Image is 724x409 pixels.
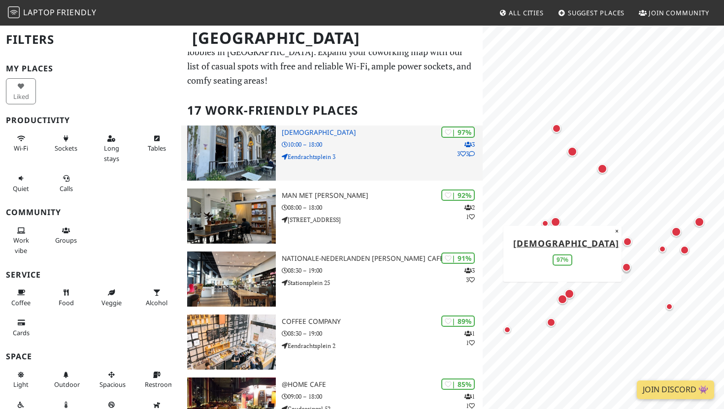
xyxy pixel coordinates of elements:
h3: Space [6,352,175,361]
span: Friendly [57,7,96,18]
button: Calls [51,170,81,196]
button: Coffee [6,284,36,311]
span: Natural light [13,380,29,389]
div: Map marker [539,218,551,229]
button: Quiet [6,170,36,196]
img: Nationale-Nederlanden Douwe Egberts Café [187,252,276,307]
div: Map marker [678,244,691,256]
a: Suggest Places [554,4,629,22]
p: 3 3 [464,266,475,284]
h2: 17 Work-Friendly Places [187,95,477,126]
div: Map marker [501,324,513,336]
a: All Cities [495,4,548,22]
span: People working [13,236,29,254]
span: Long stays [104,144,119,162]
div: Map marker [663,301,675,313]
div: Map marker [595,162,609,176]
div: Map marker [621,263,632,275]
div: Map marker [550,122,563,135]
p: Eendrachtsplein 2 [282,341,483,350]
button: Light [6,367,36,393]
p: 08:00 – 18:00 [282,203,483,212]
button: Tables [142,130,172,157]
a: Nationale-Nederlanden Douwe Egberts Café | 91% 33 Nationale-Nederlanden [PERSON_NAME] Café 08:30 ... [181,252,483,307]
div: | 97% [441,126,475,138]
button: Outdoor [51,367,81,393]
div: Map marker [545,316,558,329]
div: | 85% [441,378,475,390]
span: Laptop [23,7,55,18]
button: Sockets [51,130,81,157]
div: Map marker [549,215,562,229]
p: 2 1 [464,203,475,221]
div: Map marker [669,225,683,239]
p: 09:00 – 18:00 [282,392,483,401]
div: 97% [553,254,572,265]
div: Map marker [620,261,633,274]
p: [STREET_ADDRESS] [282,215,483,224]
a: LaptopFriendly LaptopFriendly [8,4,97,22]
p: 10:00 – 18:00 [282,140,483,149]
h2: Filters [6,25,175,55]
a: Heilige Boontjes | 97% 333 [DEMOGRAPHIC_DATA] 10:00 – 18:00 Eendrachtsplein 3 [181,126,483,181]
p: 08:30 – 19:00 [282,329,483,338]
button: Restroom [142,367,172,393]
div: Map marker [562,287,576,301]
button: Close popup [612,225,622,236]
span: Suggest Places [568,8,625,17]
button: Cards [6,315,36,341]
span: Stable Wi-Fi [14,144,28,153]
button: Veggie [97,284,127,311]
h3: My Places [6,64,175,73]
div: Map marker [657,243,668,255]
img: Heilige Boontjes [187,126,276,181]
p: Stationsplein 25 [282,278,483,287]
h1: [GEOGRAPHIC_DATA] [184,25,481,52]
span: Power sockets [55,144,77,153]
h3: Productivity [6,116,175,125]
div: Map marker [565,145,579,158]
span: Restroom [145,380,174,389]
div: | 92% [441,189,475,201]
h3: Coffee Company [282,317,483,326]
div: | 91% [441,252,475,264]
span: Alcohol [146,298,167,307]
div: Map marker [621,235,634,248]
h3: Community [6,208,175,217]
img: LaptopFriendly [8,6,20,18]
button: Wi-Fi [6,130,36,157]
button: Groups [51,222,81,249]
span: Video/audio calls [60,184,73,193]
span: Spacious [99,380,126,389]
span: Outdoor area [54,380,80,389]
h3: [DEMOGRAPHIC_DATA] [282,128,483,137]
p: Eendrachtsplein 3 [282,152,483,161]
button: Food [51,284,81,311]
p: 1 1 [464,329,475,347]
img: Man met bril koffie [187,189,276,244]
h3: Service [6,270,175,280]
h3: @Home Cafe [282,380,483,389]
h3: Nationale-Nederlanden [PERSON_NAME] Café [282,254,483,263]
span: Food [59,298,74,307]
button: Long stays [97,130,127,166]
span: Veggie [101,298,122,307]
div: Map marker [692,215,706,229]
h3: Man met [PERSON_NAME] [282,191,483,200]
div: Map marker [556,292,569,306]
a: Coffee Company | 89% 11 Coffee Company 08:30 – 19:00 Eendrachtsplein 2 [181,315,483,370]
a: [DEMOGRAPHIC_DATA] [513,237,619,249]
div: | 89% [441,315,475,327]
span: Coffee [11,298,31,307]
p: 08:30 – 19:00 [282,266,483,275]
span: Group tables [55,236,77,245]
button: Alcohol [142,284,172,311]
a: Join Community [635,4,713,22]
span: Join Community [649,8,709,17]
button: Work vibe [6,222,36,258]
span: Work-friendly tables [148,144,166,153]
a: Man met bril koffie | 92% 21 Man met [PERSON_NAME] 08:00 – 18:00 [STREET_ADDRESS] [181,189,483,244]
img: Coffee Company [187,315,276,370]
span: Credit cards [13,328,30,337]
p: 3 3 3 [457,140,475,158]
